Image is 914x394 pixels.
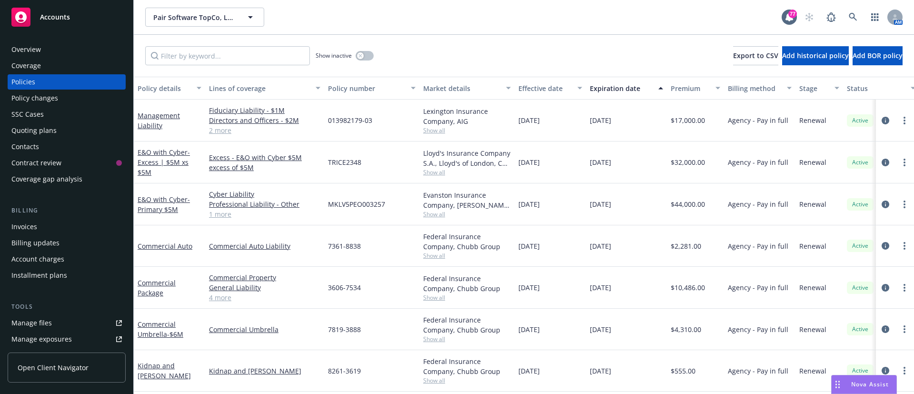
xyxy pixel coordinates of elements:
[853,46,903,65] button: Add BOR policy
[11,58,41,73] div: Coverage
[328,115,372,125] span: 013982179-03
[899,282,910,293] a: more
[8,332,126,347] span: Manage exposures
[782,46,849,65] button: Add historical policy
[590,324,611,334] span: [DATE]
[832,375,844,394] div: Drag to move
[209,324,320,334] a: Commercial Umbrella
[423,168,511,176] span: Show all
[8,315,126,331] a: Manage files
[134,77,205,100] button: Policy details
[8,139,126,154] a: Contacts
[671,199,705,209] span: $44,000.00
[518,241,540,251] span: [DATE]
[671,83,710,93] div: Premium
[209,273,320,283] a: Commercial Property
[423,232,511,252] div: Federal Insurance Company, Chubb Group
[590,199,611,209] span: [DATE]
[11,219,37,234] div: Invoices
[782,51,849,60] span: Add historical policy
[209,209,320,219] a: 1 more
[880,157,891,168] a: circleInformation
[799,324,826,334] span: Renewal
[138,148,190,177] a: E&O with Cyber
[899,115,910,126] a: more
[831,375,897,394] button: Nova Assist
[138,195,190,214] span: - Primary $5M
[8,4,126,30] a: Accounts
[800,8,819,27] a: Start snowing
[671,157,705,167] span: $32,000.00
[419,77,515,100] button: Market details
[799,199,826,209] span: Renewal
[518,366,540,376] span: [DATE]
[8,74,126,90] a: Policies
[11,74,35,90] div: Policies
[145,46,310,65] input: Filter by keyword...
[153,12,236,22] span: Pair Software TopCo, LLC
[423,335,511,343] span: Show all
[8,268,126,283] a: Installment plans
[851,380,889,388] span: Nova Assist
[865,8,884,27] a: Switch app
[40,13,70,21] span: Accounts
[328,241,361,251] span: 7361-8838
[11,155,61,171] div: Contract review
[8,107,126,122] a: SSC Cases
[851,158,870,167] span: Active
[671,366,695,376] span: $555.00
[728,157,788,167] span: Agency - Pay in full
[423,126,511,134] span: Show all
[8,42,126,57] a: Overview
[8,123,126,138] a: Quoting plans
[328,83,405,93] div: Policy number
[8,219,126,234] a: Invoices
[423,190,511,210] div: Evanston Insurance Company, [PERSON_NAME] Insurance, CRC Group
[853,51,903,60] span: Add BOR policy
[799,366,826,376] span: Renewal
[423,273,511,293] div: Federal Insurance Company, Chubb Group
[8,206,126,215] div: Billing
[518,157,540,167] span: [DATE]
[328,324,361,334] span: 7819-3888
[423,83,500,93] div: Market details
[880,282,891,293] a: circleInformation
[518,324,540,334] span: [DATE]
[138,242,192,251] a: Commercial Auto
[518,199,540,209] span: [DATE]
[899,157,910,168] a: more
[8,172,126,187] a: Coverage gap analysis
[515,77,586,100] button: Effective date
[209,199,320,209] a: Professional Liability - Other
[209,241,320,251] a: Commercial Auto Liability
[11,315,52,331] div: Manage files
[671,115,705,125] span: $17,000.00
[11,42,41,57] div: Overview
[8,302,126,312] div: Tools
[799,83,829,93] div: Stage
[11,235,60,251] div: Billing updates
[138,148,190,177] span: - Excess | $5M xs $5M
[590,366,611,376] span: [DATE]
[209,83,310,93] div: Lines of coverage
[209,115,320,125] a: Directors and Officers - $2M
[328,283,361,293] span: 3606-7534
[724,77,795,100] button: Billing method
[847,83,905,93] div: Status
[209,293,320,303] a: 4 more
[423,252,511,260] span: Show all
[880,115,891,126] a: circleInformation
[138,195,190,214] a: E&O with Cyber
[205,77,324,100] button: Lines of coverage
[138,278,176,297] a: Commercial Package
[671,283,705,293] span: $10,486.00
[728,115,788,125] span: Agency - Pay in full
[8,91,126,106] a: Policy changes
[11,252,64,267] div: Account charges
[728,324,788,334] span: Agency - Pay in full
[799,115,826,125] span: Renewal
[667,77,724,100] button: Premium
[11,107,44,122] div: SSC Cases
[728,199,788,209] span: Agency - Pay in full
[671,324,701,334] span: $4,310.00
